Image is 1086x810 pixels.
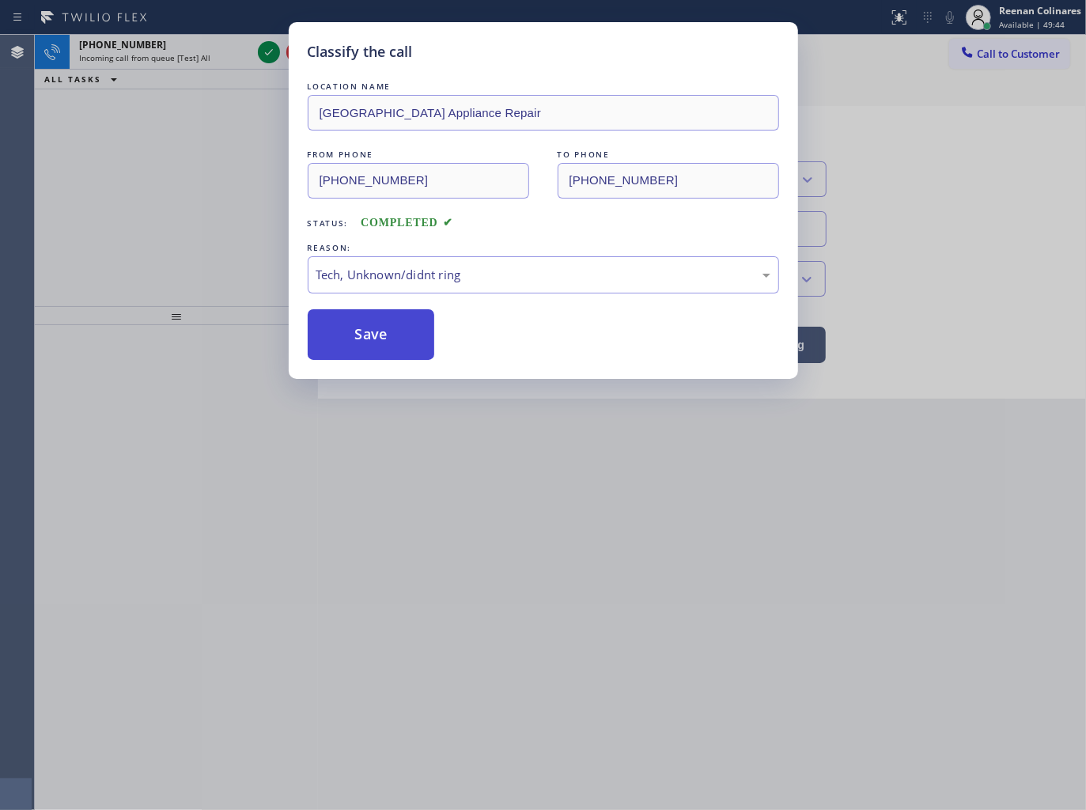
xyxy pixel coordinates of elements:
div: FROM PHONE [308,146,529,163]
span: COMPLETED [361,217,452,229]
h5: Classify the call [308,41,413,62]
input: From phone [308,163,529,199]
input: To phone [558,163,779,199]
div: TO PHONE [558,146,779,163]
div: Tech, Unknown/didnt ring [316,266,770,284]
button: Save [308,309,435,360]
span: Status: [308,218,349,229]
div: REASON: [308,240,779,256]
div: LOCATION NAME [308,78,779,95]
